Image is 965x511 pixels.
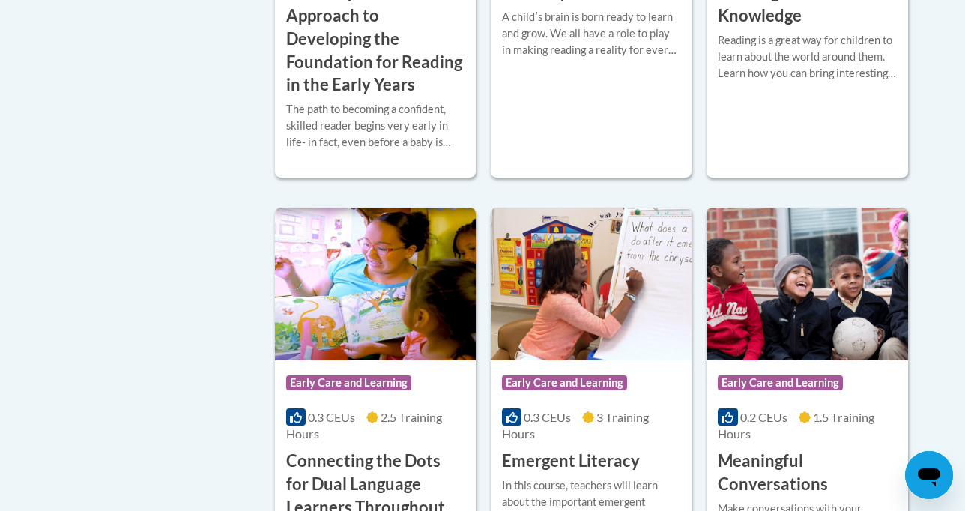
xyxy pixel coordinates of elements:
span: 0.3 CEUs [308,410,355,424]
div: A childʹs brain is born ready to learn and grow. We all have a role to play in making reading a r... [502,9,680,58]
span: Early Care and Learning [286,375,411,390]
img: Course Logo [275,208,476,360]
span: 0.2 CEUs [740,410,787,424]
h3: Meaningful Conversations [718,450,896,496]
span: 0.3 CEUs [524,410,571,424]
iframe: Button to launch messaging window [905,451,953,499]
span: Early Care and Learning [502,375,627,390]
div: Reading is a great way for children to learn about the world around them. Learn how you can bring... [718,32,896,82]
img: Course Logo [707,208,907,360]
h3: Emergent Literacy [502,450,640,473]
div: The path to becoming a confident, skilled reader begins very early in life- in fact, even before ... [286,101,465,151]
span: Early Care and Learning [718,375,843,390]
img: Course Logo [491,208,692,360]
